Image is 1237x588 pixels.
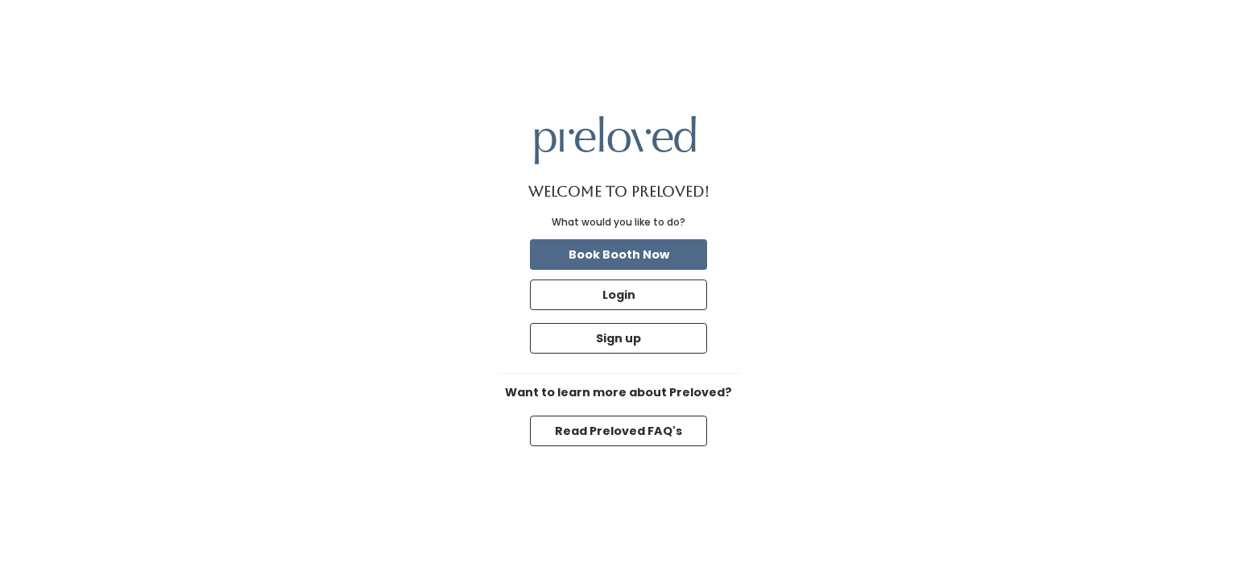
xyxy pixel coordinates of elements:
img: preloved logo [535,116,696,164]
button: Sign up [530,323,707,354]
a: Login [527,276,710,313]
h1: Welcome to Preloved! [528,184,710,200]
a: Sign up [527,320,710,357]
button: Login [530,280,707,310]
h6: Want to learn more about Preloved? [498,387,739,400]
button: Read Preloved FAQ's [530,416,707,446]
div: What would you like to do? [552,215,685,230]
button: Book Booth Now [530,239,707,270]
